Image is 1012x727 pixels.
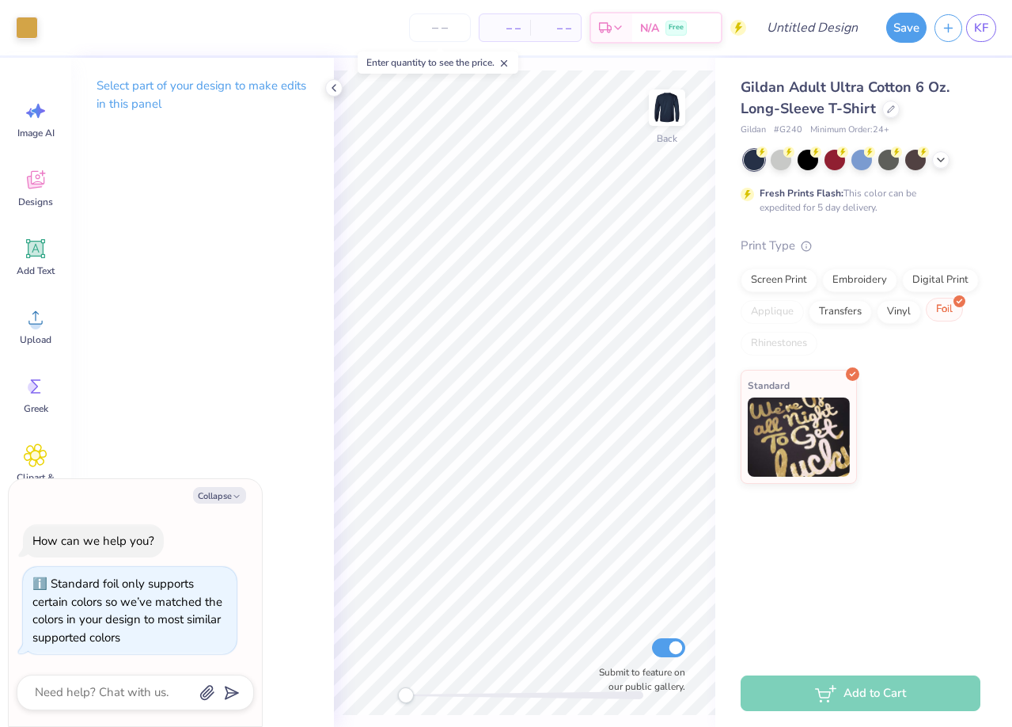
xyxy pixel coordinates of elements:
[741,237,980,255] div: Print Type
[886,13,927,43] button: Save
[741,332,817,356] div: Rhinestones
[809,300,872,324] div: Transfers
[974,19,988,37] span: KF
[489,20,521,36] span: – –
[810,124,889,137] span: Minimum Order: 24 +
[32,533,154,549] div: How can we help you?
[17,265,55,277] span: Add Text
[590,665,685,694] label: Submit to feature on our public gallery.
[760,187,843,200] strong: Fresh Prints Flash:
[640,20,659,36] span: N/A
[18,196,53,208] span: Designs
[741,268,817,292] div: Screen Print
[193,487,246,504] button: Collapse
[32,576,222,645] div: Standard foil only supports certain colors so we’ve matched the colors in your design to most sim...
[651,92,683,124] img: Back
[966,14,996,42] a: KF
[657,131,677,146] div: Back
[741,300,804,324] div: Applique
[97,77,309,113] p: Select part of your design to make edits in this panel
[754,12,870,44] input: Untitled Design
[398,687,414,703] div: Accessibility label
[774,124,802,137] span: # G240
[358,51,518,74] div: Enter quantity to see the price.
[748,377,790,394] span: Standard
[741,124,766,137] span: Gildan
[540,20,571,36] span: – –
[741,78,949,118] span: Gildan Adult Ultra Cotton 6 Oz. Long-Sleeve T-Shirt
[409,13,471,42] input: – –
[902,268,979,292] div: Digital Print
[748,398,850,477] img: Standard
[17,127,55,139] span: Image AI
[24,402,48,415] span: Greek
[760,186,954,215] div: This color can be expedited for 5 day delivery.
[877,300,921,324] div: Vinyl
[926,298,963,322] div: Foil
[9,471,62,497] span: Clipart & logos
[669,22,684,33] span: Free
[822,268,897,292] div: Embroidery
[20,333,51,346] span: Upload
